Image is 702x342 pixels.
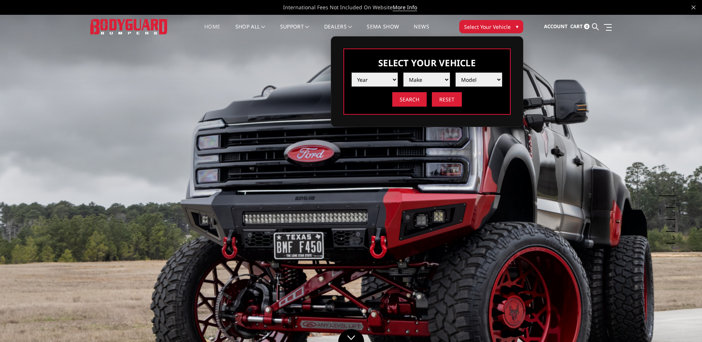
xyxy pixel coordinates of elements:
[367,24,399,38] a: SEMA Show
[432,92,462,107] input: Reset
[668,196,675,208] button: 2 of 5
[570,23,583,30] span: Cart
[324,24,352,38] a: Dealers
[204,24,220,38] a: Home
[392,92,427,107] input: Search
[338,329,364,342] a: Click to Down
[414,24,429,38] a: News
[516,23,518,30] span: ▾
[352,57,503,69] h3: Select Your Vehicle
[668,208,675,220] button: 3 of 5
[668,184,675,196] button: 1 of 5
[235,24,265,38] a: shop all
[544,17,568,37] a: Account
[544,23,568,30] span: Account
[352,73,398,87] select: Please select the value from list.
[668,220,675,232] button: 4 of 5
[584,24,590,29] span: 0
[464,23,511,31] span: Select Your Vehicle
[393,4,417,11] a: More Info
[665,306,702,342] iframe: Chat Widget
[403,73,450,87] select: Please select the value from list.
[280,24,309,38] a: Support
[668,232,675,244] button: 5 of 5
[570,17,590,37] a: Cart 0
[90,19,168,34] img: BODYGUARD BUMPERS
[459,20,523,33] button: Select Your Vehicle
